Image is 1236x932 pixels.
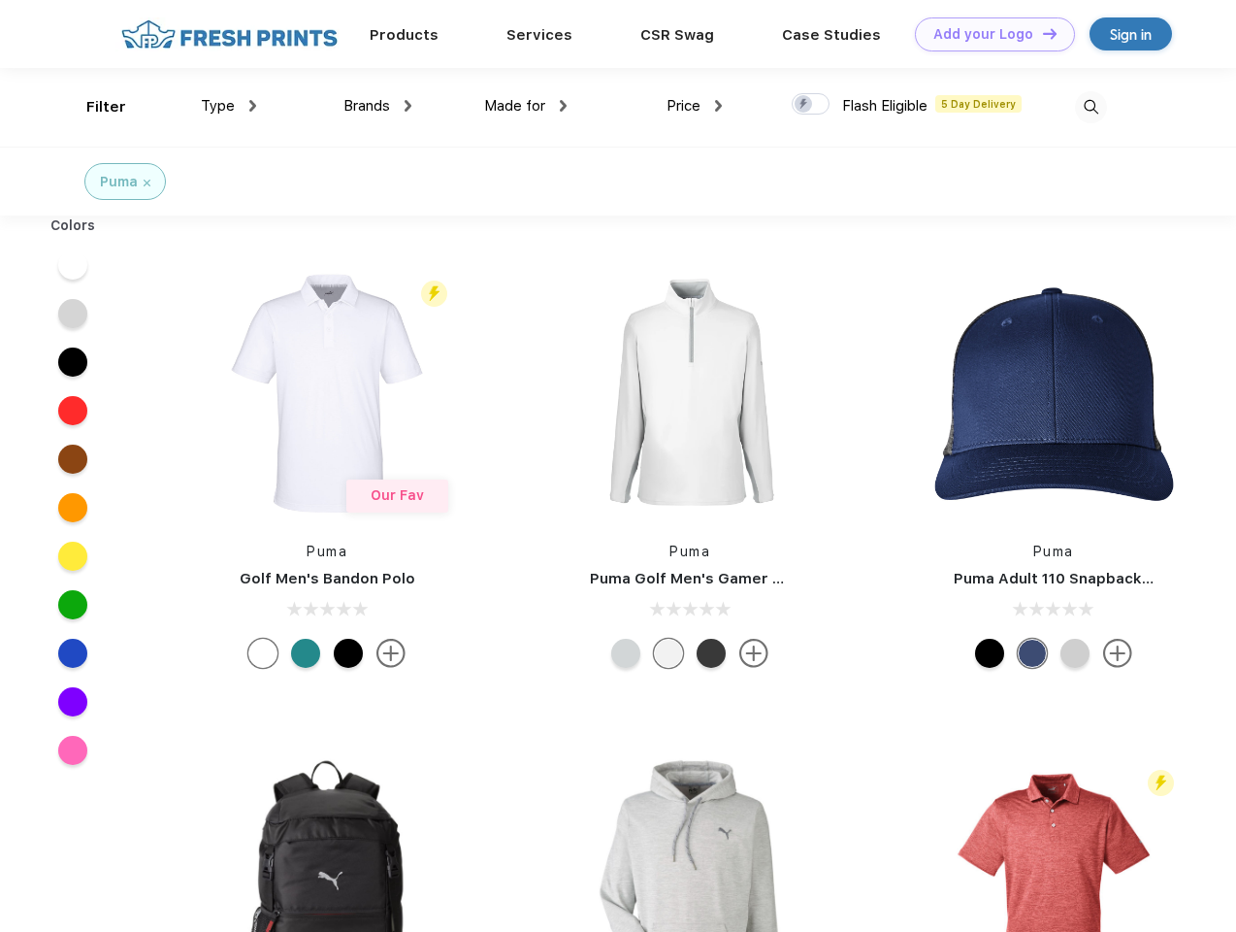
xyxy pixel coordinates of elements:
[248,639,277,668] div: Bright White
[506,26,572,44] a: Services
[1033,544,1074,559] a: Puma
[933,26,1033,43] div: Add your Logo
[249,100,256,112] img: dropdown.png
[669,544,710,559] a: Puma
[1148,770,1174,796] img: flash_active_toggle.svg
[144,180,150,186] img: filter_cancel.svg
[1110,23,1152,46] div: Sign in
[405,100,411,112] img: dropdown.png
[925,264,1183,522] img: func=resize&h=266
[842,97,927,115] span: Flash Eligible
[654,639,683,668] div: Bright White
[935,95,1022,113] span: 5 Day Delivery
[421,281,447,307] img: flash_active_toggle.svg
[590,570,896,587] a: Puma Golf Men's Gamer Golf Quarter-Zip
[1060,639,1090,668] div: Quarry Brt Whit
[376,639,406,668] img: more.svg
[86,96,126,118] div: Filter
[611,639,640,668] div: High Rise
[667,97,700,115] span: Price
[715,100,722,112] img: dropdown.png
[1043,28,1057,39] img: DT
[115,17,343,51] img: fo%20logo%202.webp
[100,172,138,192] div: Puma
[291,639,320,668] div: Green Lagoon
[697,639,726,668] div: Puma Black
[975,639,1004,668] div: Pma Blk Pma Blk
[739,639,768,668] img: more.svg
[371,487,424,503] span: Our Fav
[343,97,390,115] span: Brands
[1090,17,1172,50] a: Sign in
[560,100,567,112] img: dropdown.png
[370,26,439,44] a: Products
[561,264,819,522] img: func=resize&h=266
[307,544,347,559] a: Puma
[334,639,363,668] div: Puma Black
[201,97,235,115] span: Type
[1075,91,1107,123] img: desktop_search.svg
[1018,639,1047,668] div: Peacoat Qut Shd
[240,570,415,587] a: Golf Men's Bandon Polo
[1103,639,1132,668] img: more.svg
[484,97,545,115] span: Made for
[640,26,714,44] a: CSR Swag
[36,216,111,236] div: Colors
[198,264,456,522] img: func=resize&h=266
